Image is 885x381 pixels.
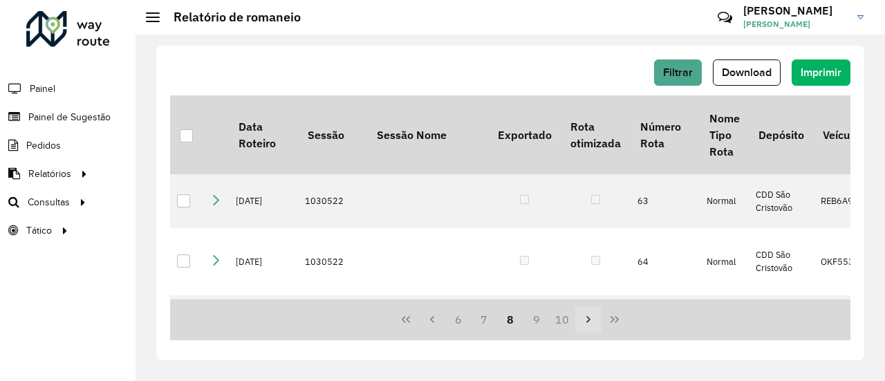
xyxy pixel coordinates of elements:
[631,174,700,228] td: 63
[229,95,298,174] th: Data Roteiro
[801,66,841,78] span: Imprimir
[743,18,847,30] span: [PERSON_NAME]
[28,167,71,181] span: Relatórios
[488,95,561,174] th: Exportado
[367,95,488,174] th: Sessão Nome
[792,59,850,86] button: Imprimir
[602,306,628,333] button: Last Page
[28,110,111,124] span: Painel de Sugestão
[743,4,847,17] h3: [PERSON_NAME]
[298,228,367,295] td: 1030522
[654,59,702,86] button: Filtrar
[471,306,497,333] button: 7
[631,95,700,174] th: Número Rota
[28,195,70,210] span: Consultas
[445,306,472,333] button: 6
[160,10,301,25] h2: Relatório de romaneio
[713,59,781,86] button: Download
[749,95,813,174] th: Depósito
[26,138,61,153] span: Pedidos
[814,228,869,295] td: OKF5534
[663,66,693,78] span: Filtrar
[497,306,523,333] button: 8
[814,174,869,228] td: REB6A97
[749,228,813,295] td: CDD São Cristovão
[700,228,749,295] td: Normal
[26,223,52,238] span: Tático
[419,306,445,333] button: Previous Page
[229,228,298,295] td: [DATE]
[30,82,55,96] span: Painel
[700,174,749,228] td: Normal
[631,228,700,295] td: 64
[749,174,813,228] td: CDD São Cristovão
[298,95,367,174] th: Sessão
[561,95,630,174] th: Rota otimizada
[393,306,419,333] button: First Page
[710,3,740,32] a: Contato Rápido
[229,174,298,228] td: [DATE]
[550,306,576,333] button: 10
[722,66,772,78] span: Download
[700,95,749,174] th: Nome Tipo Rota
[575,306,602,333] button: Next Page
[814,95,869,174] th: Veículo
[298,174,367,228] td: 1030522
[523,306,550,333] button: 9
